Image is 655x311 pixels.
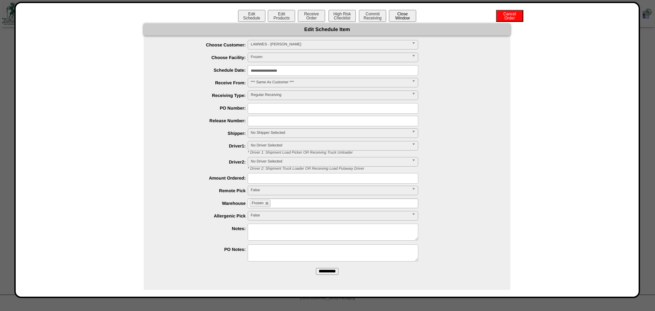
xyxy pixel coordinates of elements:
[496,10,523,22] button: CancelOrder
[251,40,409,48] span: LAMWES - [PERSON_NAME]
[157,213,248,218] label: Allergenic Pick
[157,175,248,181] label: Amount Ordered:
[157,42,248,47] label: Choose Customer:
[251,141,409,150] span: No Driver Selected
[157,143,248,149] label: Driver1:
[328,16,358,20] a: High RiskChecklist
[268,10,295,22] button: EditProducts
[243,167,510,171] div: * Driver 2: Shipment Truck Loader OR Receiving Load Putaway Driver
[251,53,409,61] span: Frozen
[243,151,510,155] div: * Driver 1: Shipment Load Picker OR Receiving Truck Unloader
[157,131,248,136] label: Shipper:
[251,129,409,137] span: No Shipper Selected
[251,211,409,220] span: False
[238,10,265,22] button: EditSchedule
[157,80,248,85] label: Receive From:
[157,188,248,193] label: Remote Pick
[388,15,417,20] a: CloseWindow
[251,91,409,99] span: Regular Receiving
[389,10,416,22] button: CloseWindow
[359,10,386,22] button: CommitReceiving
[157,118,248,123] label: Release Number:
[157,247,248,252] label: PO Notes:
[251,157,409,166] span: No Driver Selected
[144,24,510,36] div: Edit Schedule Item
[157,93,248,98] label: Receiving Type:
[157,105,248,111] label: PO Number:
[157,55,248,60] label: Choose Facility:
[157,159,248,165] label: Driver2:
[298,10,325,22] button: ReceiveOrder
[251,186,409,194] span: False
[157,226,248,231] label: Notes:
[157,201,248,206] label: Warehouse
[329,10,356,22] button: High RiskChecklist
[252,201,263,205] span: Frozen
[157,68,248,73] label: Schedule Date:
